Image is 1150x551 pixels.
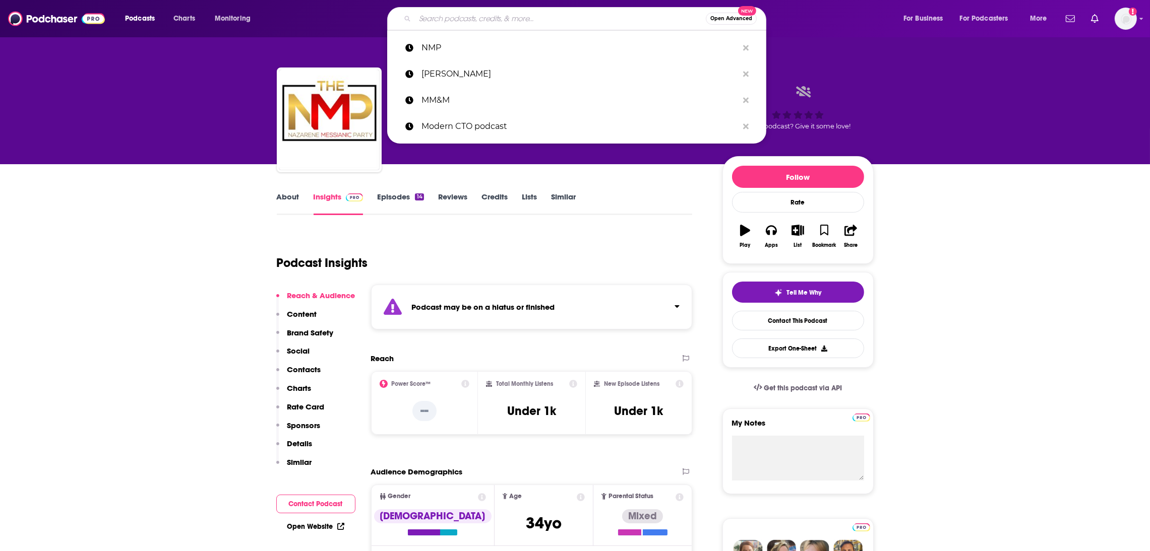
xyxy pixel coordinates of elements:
button: Rate Card [276,402,325,421]
span: Open Advanced [710,16,752,21]
button: Content [276,309,317,328]
p: Charts [287,383,312,393]
button: Play [732,218,758,254]
div: Share [844,242,858,248]
span: Monitoring [215,12,251,26]
span: Age [509,493,522,500]
img: Podchaser - Follow, Share and Rate Podcasts [8,9,105,28]
div: List [794,242,802,248]
p: Details [287,439,313,448]
p: Modern CTO podcast [421,113,738,140]
h2: Power Score™ [392,380,431,387]
div: Good podcast? Give it some love! [722,77,874,139]
p: Brand Safety [287,328,334,337]
span: Podcasts [125,12,155,26]
button: List [784,218,811,254]
div: Rate [732,192,864,213]
section: Click to expand status details [371,285,693,329]
h2: Reach [371,354,394,363]
h3: Under 1k [615,403,663,419]
p: Content [287,309,317,319]
button: Contacts [276,365,321,383]
strong: Podcast may be on a hiatus or finished [412,302,555,312]
span: For Business [903,12,943,26]
h3: Under 1k [507,403,556,419]
span: 34 yo [526,513,562,533]
button: Bookmark [811,218,837,254]
p: Sponsors [287,421,321,430]
button: Follow [732,166,864,188]
span: Charts [173,12,195,26]
p: NMP [421,35,738,61]
a: Show notifications dropdown [1087,10,1103,27]
span: Get this podcast via API [764,384,842,392]
a: Pro website [853,412,870,422]
button: Open AdvancedNew [706,13,757,25]
div: Play [740,242,750,248]
a: Show notifications dropdown [1062,10,1079,27]
h2: Total Monthly Listens [496,380,553,387]
button: Social [276,346,310,365]
h2: Audience Demographics [371,467,463,476]
a: Contact This Podcast [732,311,864,330]
button: Details [276,439,313,457]
h2: New Episode Listens [604,380,659,387]
p: MM&M [421,87,738,113]
img: Podchaser Pro [853,414,870,422]
img: tell me why sparkle [774,289,782,297]
img: User Profile [1115,8,1137,30]
div: Mixed [622,509,663,523]
img: Podchaser Pro [853,523,870,531]
span: For Podcasters [960,12,1008,26]
svg: Add a profile image [1129,8,1137,16]
button: Similar [276,457,312,476]
button: Show profile menu [1115,8,1137,30]
p: Similar [287,457,312,467]
p: Contacts [287,365,321,374]
button: Brand Safety [276,328,334,347]
a: About [277,192,299,215]
button: open menu [118,11,168,27]
a: Similar [551,192,576,215]
a: Credits [481,192,508,215]
a: Pro website [853,522,870,531]
div: Bookmark [812,242,836,248]
button: tell me why sparkleTell Me Why [732,282,864,303]
button: Share [837,218,864,254]
button: open menu [896,11,956,27]
p: Reach & Audience [287,291,355,300]
button: open menu [208,11,264,27]
button: Reach & Audience [276,291,355,309]
span: New [738,6,756,16]
button: Sponsors [276,421,321,439]
div: [DEMOGRAPHIC_DATA] [374,509,492,523]
a: MM&M [387,87,766,113]
a: Get this podcast via API [746,376,851,400]
div: 14 [415,193,423,200]
button: Charts [276,383,312,402]
span: Good podcast? Give it some love! [745,122,851,130]
a: NMP [387,35,766,61]
span: More [1030,12,1047,26]
a: [PERSON_NAME] [387,61,766,87]
a: Lists [522,192,537,215]
a: Charts [167,11,201,27]
h1: Podcast Insights [277,255,368,270]
p: Rate Card [287,402,325,411]
a: Episodes14 [377,192,423,215]
a: InsightsPodchaser Pro [314,192,364,215]
input: Search podcasts, credits, & more... [415,11,706,27]
a: Modern CTO podcast [387,113,766,140]
button: Contact Podcast [276,495,355,513]
button: Apps [758,218,784,254]
div: Search podcasts, credits, & more... [397,7,776,30]
p: Social [287,346,310,356]
img: The NMP: What Is to be Done? [279,70,380,170]
img: Podchaser Pro [346,193,364,201]
span: Gender [388,493,411,500]
button: open menu [1023,11,1060,27]
span: Parental Status [609,493,653,500]
p: -- [412,401,437,421]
